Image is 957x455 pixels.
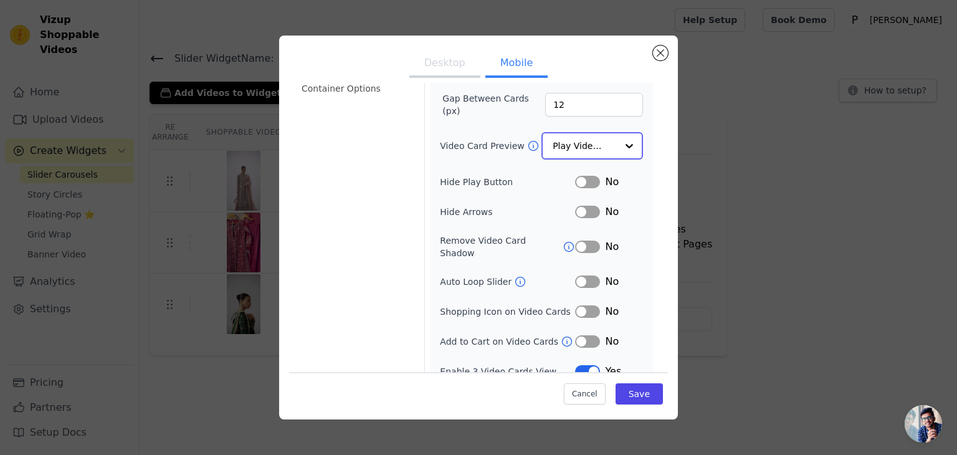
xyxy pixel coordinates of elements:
span: No [605,334,619,349]
a: Open chat [905,405,942,443]
label: Shopping Icon on Video Cards [440,305,571,318]
button: Desktop [409,50,480,78]
li: Container Options [294,76,417,101]
label: Hide Play Button [440,176,575,188]
span: No [605,304,619,319]
span: No [605,239,619,254]
label: Hide Arrows [440,206,575,218]
label: Video Card Preview [440,140,526,152]
span: No [605,274,619,289]
label: Auto Loop Slider [440,275,514,288]
button: Cancel [564,383,606,405]
label: Enable 3 Video Cards View [440,365,575,378]
span: No [605,204,619,219]
span: No [605,175,619,189]
span: Yes [605,364,621,379]
label: Gap Between Cards (px) [442,92,545,117]
button: Mobile [485,50,548,78]
button: Close modal [653,45,668,60]
label: Add to Cart on Video Cards [440,335,561,348]
button: Save [616,383,663,405]
label: Remove Video Card Shadow [440,234,563,259]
